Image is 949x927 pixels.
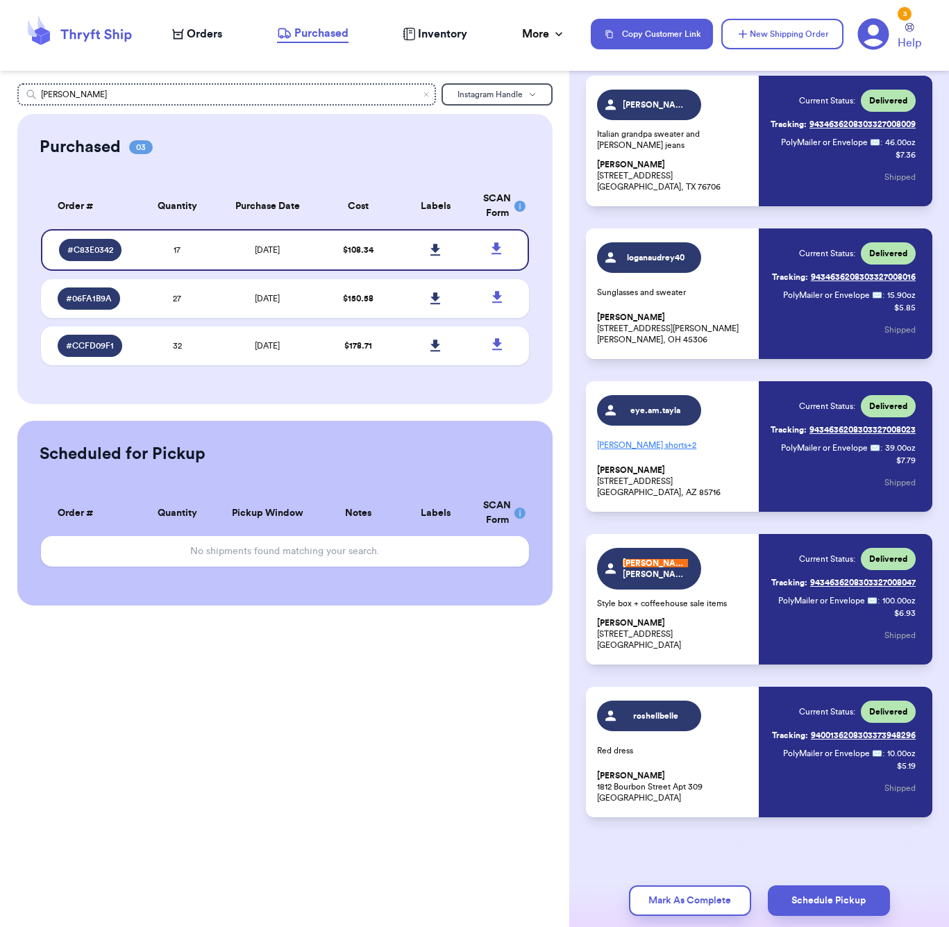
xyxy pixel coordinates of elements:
a: Help [898,23,921,51]
span: eye.am.tayla [623,405,689,416]
span: [PERSON_NAME] [623,558,689,580]
span: 100.00 oz [882,595,916,606]
span: Tracking: [771,424,807,435]
input: Search shipments... [17,83,436,106]
div: SCAN Form [483,192,512,221]
div: 3 [898,7,912,21]
span: roshellbelle [623,710,689,721]
span: Tracking: [771,577,807,588]
span: $ 150.58 [343,294,373,303]
span: 27 [173,294,181,303]
p: $ 6.93 [894,608,916,619]
span: [DATE] [255,294,280,303]
span: PolyMailer or Envelope ✉️ [778,596,877,605]
p: [PERSON_NAME] shorts [597,434,750,456]
th: Labels [397,183,475,229]
a: Tracking:9434636208303327008023 [771,419,916,441]
p: [STREET_ADDRESS][PERSON_NAME] [PERSON_NAME], OH 45306 [597,312,750,345]
a: Tracking:9434636208303327008016 [772,266,916,288]
span: [PERSON_NAME] [597,771,665,781]
span: [PERSON_NAME] [597,160,665,170]
button: Mark As Complete [629,885,751,916]
span: : [882,290,884,301]
span: PolyMailer or Envelope ✉️ [781,138,880,147]
div: More [522,26,566,42]
span: No shipments found matching your search. [190,546,380,556]
p: $ 5.19 [897,760,916,771]
button: Shipped [884,620,916,651]
div: SCAN Form [483,499,512,528]
p: $ 7.79 [896,455,916,466]
span: 32 [173,342,182,350]
span: Current Status: [799,706,855,717]
span: [DATE] [255,342,280,350]
span: PolyMailer or Envelope ✉️ [781,444,880,452]
span: Inventory [418,26,467,42]
span: 10.00 oz [887,748,916,759]
button: New Shipping Order [721,19,843,49]
span: $ 108.34 [343,246,373,254]
span: Tracking: [771,119,807,130]
span: [PERSON_NAME] [623,559,691,567]
span: Delivered [869,401,907,412]
h2: Purchased [40,136,121,158]
span: Current Status: [799,553,855,565]
span: Delivered [869,706,907,717]
th: Purchase Date [217,183,319,229]
p: Style box + coffeehouse sale items [597,598,750,609]
p: Sunglasses and sweater [597,287,750,298]
p: [STREET_ADDRESS] [GEOGRAPHIC_DATA], AZ 85716 [597,465,750,498]
a: Orders [172,26,222,42]
a: Purchased [277,25,348,43]
span: [DATE] [255,246,280,254]
span: 46.00 oz [885,137,916,148]
button: Instagram Handle [442,83,553,106]
span: Help [898,35,921,51]
th: Order # [41,183,139,229]
span: loganaudrey40 [623,252,689,263]
h2: Scheduled for Pickup [40,443,205,465]
span: 15.90 oz [887,290,916,301]
p: [STREET_ADDRESS] [GEOGRAPHIC_DATA], TX 76706 [597,159,750,192]
a: Tracking:9434636208303327008009 [771,113,916,135]
button: Copy Customer Link [591,19,713,49]
p: Red dress [597,745,750,756]
button: Shipped [884,315,916,345]
span: [PERSON_NAME] [597,618,665,628]
span: 03 [129,140,153,154]
p: [STREET_ADDRESS] [GEOGRAPHIC_DATA] [597,617,750,651]
span: PolyMailer or Envelope ✉️ [783,749,882,758]
span: Delivered [869,95,907,106]
span: $ 178.71 [344,342,372,350]
p: $ 5.85 [894,302,916,313]
span: Tracking: [772,730,808,741]
span: 39.00 oz [885,442,916,453]
span: : [880,137,882,148]
th: Quantity [138,490,216,536]
span: + 2 [687,441,696,449]
span: Delivered [869,248,907,259]
span: Delivered [869,553,907,565]
span: Current Status: [799,248,855,259]
span: : [880,442,882,453]
a: Tracking:9400136208303373948296 [772,724,916,746]
span: Purchased [294,25,348,42]
span: Orders [187,26,222,42]
p: Italian grandpa sweater and [PERSON_NAME] jeans [597,128,750,151]
th: Pickup Window [217,490,319,536]
span: Current Status: [799,95,855,106]
span: : [877,595,880,606]
th: Quantity [138,183,216,229]
button: Schedule Pickup [768,885,890,916]
span: # CCFD09F1 [66,340,114,351]
p: $ 7.36 [896,149,916,160]
span: [PERSON_NAME] [597,465,665,476]
span: 17 [174,246,180,254]
button: Shipped [884,773,916,803]
span: Instagram Handle [457,90,523,99]
p: 1812 Bourbon Street Apt 309 [GEOGRAPHIC_DATA] [597,770,750,803]
a: Inventory [403,26,467,42]
th: Cost [319,183,396,229]
span: PolyMailer or Envelope ✉️ [783,291,882,299]
button: Shipped [884,162,916,192]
